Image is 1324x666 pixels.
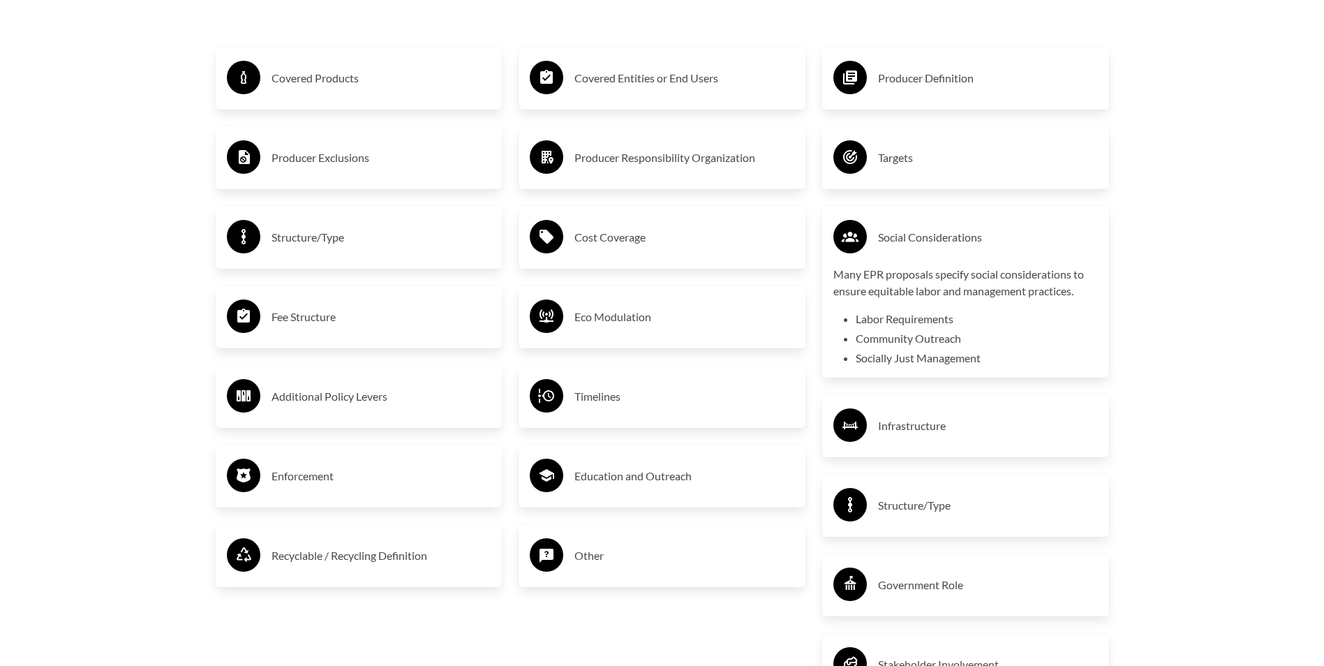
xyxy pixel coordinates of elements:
[574,306,794,328] h3: Eco Modulation
[833,266,1098,299] p: Many EPR proposals specify social considerations to ensure equitable labor and management practices.
[574,465,794,487] h3: Education and Outreach
[878,415,1098,437] h3: Infrastructure
[272,226,491,249] h3: Structure/Type
[856,330,1098,347] li: Community Outreach
[574,67,794,89] h3: Covered Entities or End Users
[856,350,1098,367] li: Socially Just Management
[272,67,491,89] h3: Covered Products
[272,545,491,567] h3: Recyclable / Recycling Definition
[574,385,794,408] h3: Timelines
[878,494,1098,517] h3: Structure/Type
[574,226,794,249] h3: Cost Coverage
[856,311,1098,327] li: Labor Requirements
[878,147,1098,169] h3: Targets
[574,545,794,567] h3: Other
[272,385,491,408] h3: Additional Policy Levers
[878,574,1098,596] h3: Government Role
[878,226,1098,249] h3: Social Considerations
[272,147,491,169] h3: Producer Exclusions
[272,306,491,328] h3: Fee Structure
[272,465,491,487] h3: Enforcement
[574,147,794,169] h3: Producer Responsibility Organization
[878,67,1098,89] h3: Producer Definition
